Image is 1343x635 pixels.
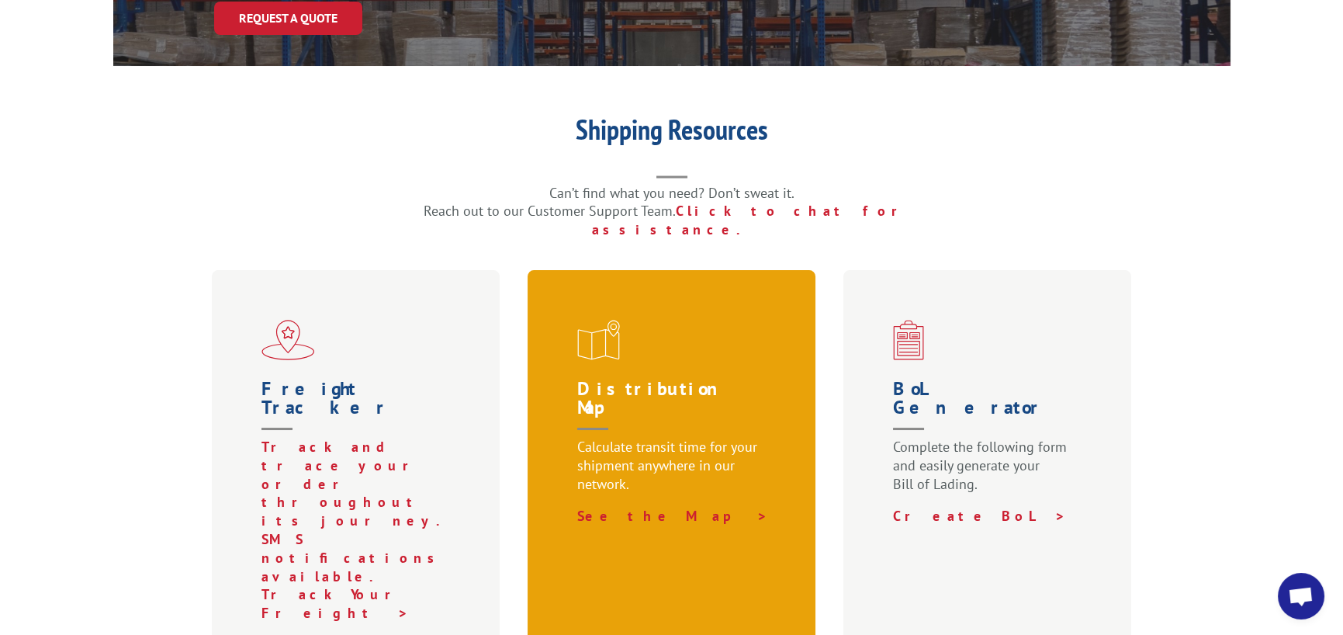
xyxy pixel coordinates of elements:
p: Calculate transit time for your shipment anywhere in our network. [577,438,773,507]
h1: Distribution Map [577,380,773,438]
img: xgs-icon-flagship-distribution-model-red [261,320,315,360]
h1: Freight Tracker [261,380,457,438]
p: Can’t find what you need? Don’t sweat it. Reach out to our Customer Support Team. [362,184,982,239]
h1: BoL Generator [893,380,1089,438]
a: Create BoL > [893,507,1066,525]
a: Request a Quote [214,2,362,35]
img: xgs-icon-distribution-map-red [577,320,620,360]
h1: Shipping Resources [362,116,982,151]
a: Click to chat for assistance. [592,202,919,238]
a: See the Map > [577,507,768,525]
div: Open chat [1278,573,1324,619]
a: Track Your Freight > [261,585,413,622]
p: Track and trace your order throughout its journey. SMS notifications available. [261,438,457,585]
a: Freight Tracker Track and trace your order throughout its journey. SMS notifications available. [261,380,457,585]
img: xgs-icon-bo-l-generator-red [893,320,924,360]
p: Complete the following form and easily generate your Bill of Lading. [893,438,1089,507]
